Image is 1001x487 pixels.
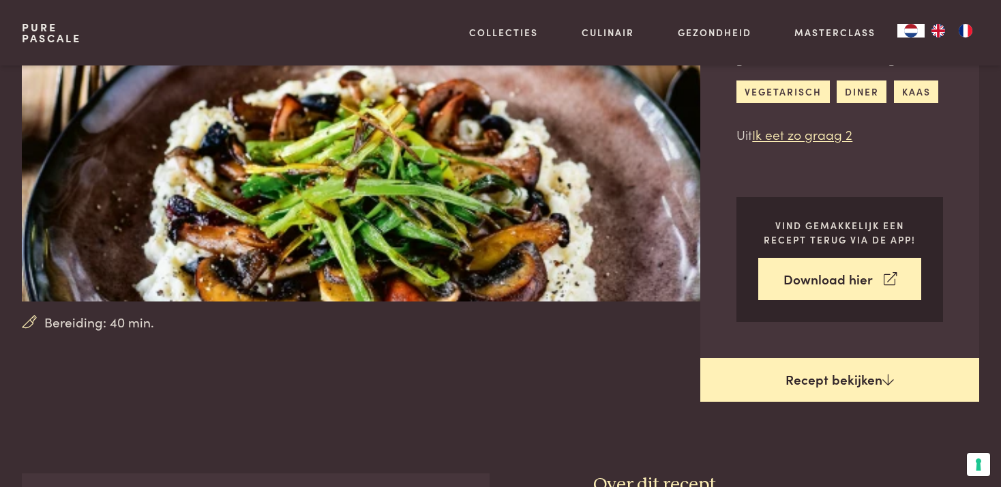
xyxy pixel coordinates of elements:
[752,125,852,143] a: Ik eet zo graag 2
[582,25,634,40] a: Culinair
[794,25,876,40] a: Masterclass
[736,125,943,145] p: Uit
[678,25,751,40] a: Gezondheid
[700,358,979,402] a: Recept bekijken
[736,80,829,103] a: vegetarisch
[894,80,938,103] a: kaas
[967,453,990,476] button: Uw voorkeuren voor toestemming voor trackingtechnologieën
[44,312,154,332] span: Bereiding: 40 min.
[897,24,979,38] aside: Language selected: Nederlands
[952,24,979,38] a: FR
[925,24,979,38] ul: Language list
[897,24,925,38] div: Language
[469,25,538,40] a: Collecties
[22,22,81,44] a: PurePascale
[758,258,921,301] a: Download hier
[925,24,952,38] a: EN
[837,80,886,103] a: diner
[758,218,921,246] p: Vind gemakkelijk een recept terug via de app!
[897,24,925,38] a: NL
